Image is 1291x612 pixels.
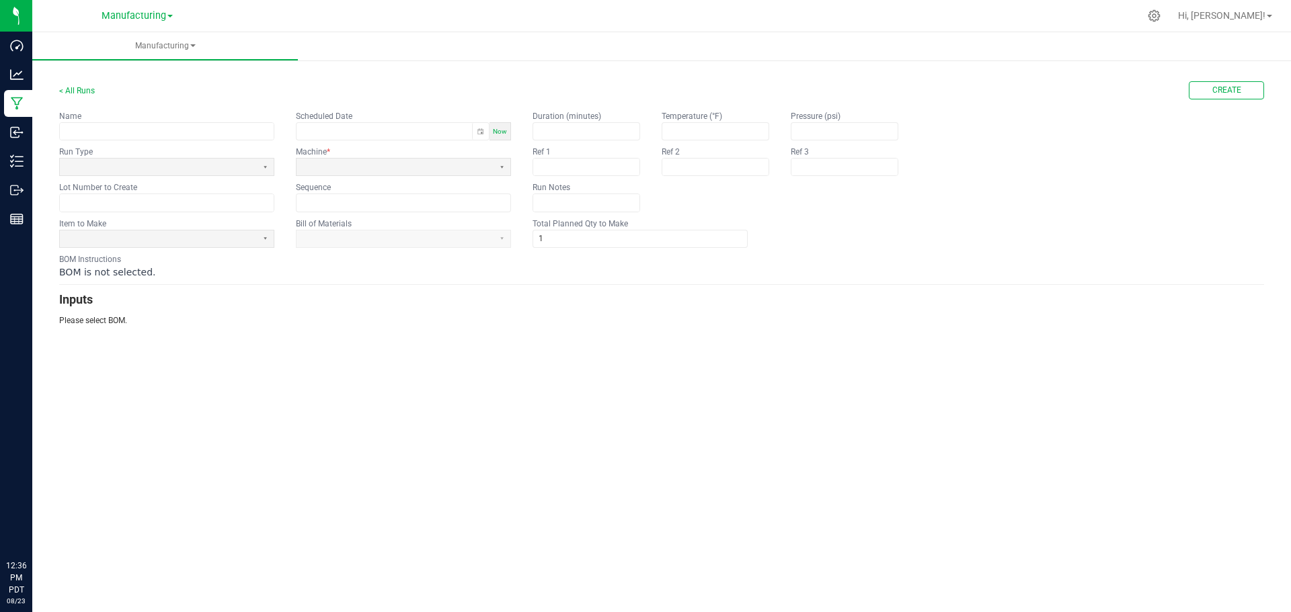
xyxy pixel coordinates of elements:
[13,505,54,545] iframe: Resource center
[494,159,510,175] button: Select
[59,86,95,95] a: < All Runs
[10,126,24,139] inline-svg: Inbound
[1189,81,1264,99] button: Create
[1178,10,1265,21] span: Hi, [PERSON_NAME]!
[59,314,1264,326] p: Please select BOM.
[493,128,507,135] span: Now
[59,290,1264,309] h3: Inputs
[533,147,551,157] kendo-label: Ref 1
[59,183,137,192] kendo-label: Lot Number to Create
[10,155,24,168] inline-svg: Inventory
[296,112,352,121] kendo-label: Scheduled Date
[10,39,24,52] inline-svg: Dashboard
[10,97,24,110] inline-svg: Manufacturing
[6,560,26,596] p: 12:36 PM PDT
[791,146,809,157] label: Ref 3
[6,596,26,606] p: 08/23
[32,32,298,60] a: Manufacturing
[472,123,489,140] button: Toggle popup
[1146,9,1163,22] div: Manage settings
[102,10,166,21] span: Manufacturing
[791,111,840,122] label: Pressure (psi)
[59,147,93,157] kendo-label: Run Type
[662,147,680,157] kendo-label: Ref 2
[296,218,352,229] label: Bill of Materials
[662,112,722,121] kendo-label: Temperature (°F)
[59,112,81,121] kendo-label: Name
[10,68,24,81] inline-svg: Analytics
[32,40,298,52] span: Manufacturing
[257,159,274,175] button: Select
[533,218,628,229] label: Total Planned Qty to Make
[533,112,601,121] kendo-label: Duration (minutes)
[59,267,155,277] span: BOM is not selected.
[257,230,274,247] button: Select
[59,218,106,229] label: Item to Make
[533,183,570,192] kendo-label: Run Notes
[296,147,330,157] kendo-label: Machine
[296,183,331,192] kendo-label: Sequence
[10,183,24,197] inline-svg: Outbound
[10,212,24,226] inline-svg: Reports
[59,255,121,264] kendo-label: BOM Instructions
[1212,85,1241,96] span: Create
